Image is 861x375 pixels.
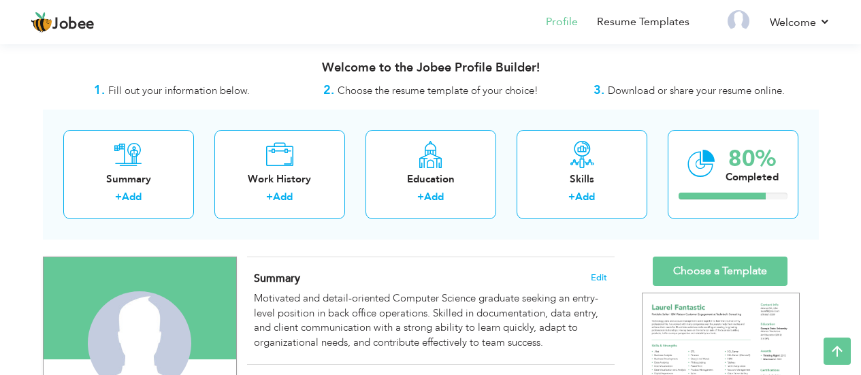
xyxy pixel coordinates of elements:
strong: 1. [94,82,105,99]
div: Skills [527,172,636,186]
span: Summary [254,271,300,286]
span: Download or share your resume online. [608,84,785,97]
a: Choose a Template [653,257,787,286]
a: Add [273,190,293,203]
label: + [115,190,122,204]
div: Education [376,172,485,186]
label: + [568,190,575,204]
div: 80% [726,148,779,170]
a: Jobee [31,12,95,33]
a: Resume Templates [597,14,689,30]
a: Add [424,190,444,203]
span: Edit [591,273,607,282]
strong: 3. [594,82,604,99]
div: Summary [74,172,183,186]
label: + [417,190,424,204]
h4: Adding a summary is a quick and easy way to highlight your experience and interests. [254,272,606,285]
img: jobee.io [31,12,52,33]
label: + [266,190,273,204]
div: Motivated and detail-oriented Computer Science graduate seeking an entry-level position in back o... [254,291,606,350]
span: Choose the resume template of your choice! [338,84,538,97]
h3: Welcome to the Jobee Profile Builder! [43,61,819,75]
strong: 2. [323,82,334,99]
img: Profile Img [728,10,749,32]
a: Welcome [770,14,830,31]
div: Completed [726,170,779,184]
a: Add [122,190,142,203]
div: Work History [225,172,334,186]
a: Profile [546,14,578,30]
a: Add [575,190,595,203]
span: Fill out your information below. [108,84,250,97]
span: Jobee [52,17,95,32]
